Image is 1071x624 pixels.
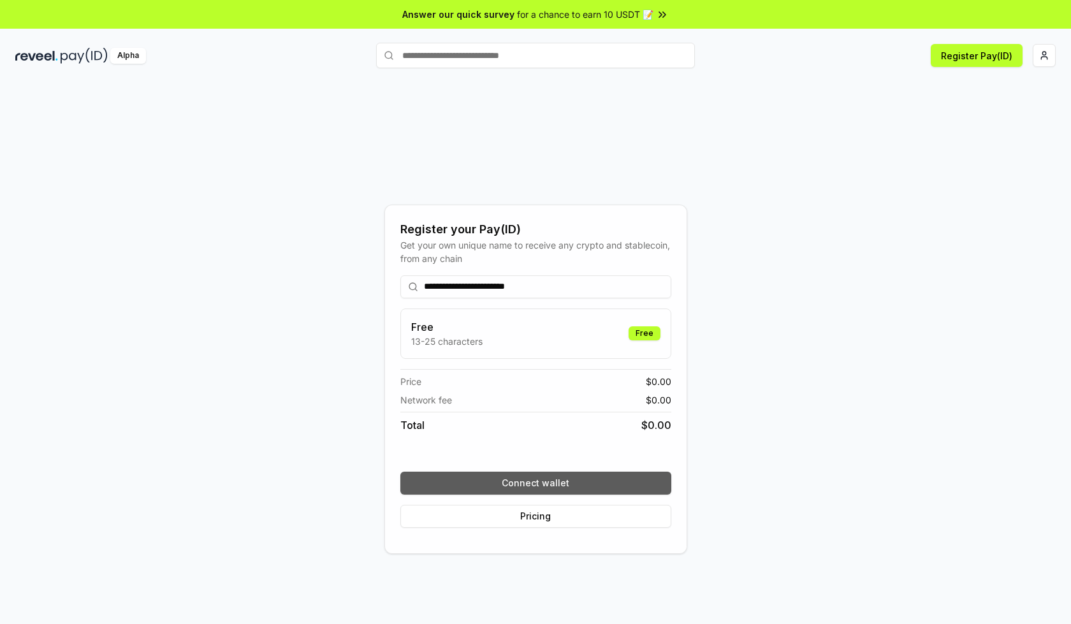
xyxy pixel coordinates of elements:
button: Connect wallet [400,472,671,495]
div: Get your own unique name to receive any crypto and stablecoin, from any chain [400,238,671,265]
span: Price [400,375,421,388]
p: 13-25 characters [411,335,483,348]
span: $ 0.00 [646,375,671,388]
span: for a chance to earn 10 USDT 📝 [517,8,653,21]
img: pay_id [61,48,108,64]
span: Answer our quick survey [402,8,514,21]
span: $ 0.00 [641,417,671,433]
img: reveel_dark [15,48,58,64]
button: Register Pay(ID) [931,44,1023,67]
h3: Free [411,319,483,335]
span: $ 0.00 [646,393,671,407]
div: Alpha [110,48,146,64]
div: Free [629,326,660,340]
div: Register your Pay(ID) [400,221,671,238]
span: Network fee [400,393,452,407]
span: Total [400,417,425,433]
button: Pricing [400,505,671,528]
